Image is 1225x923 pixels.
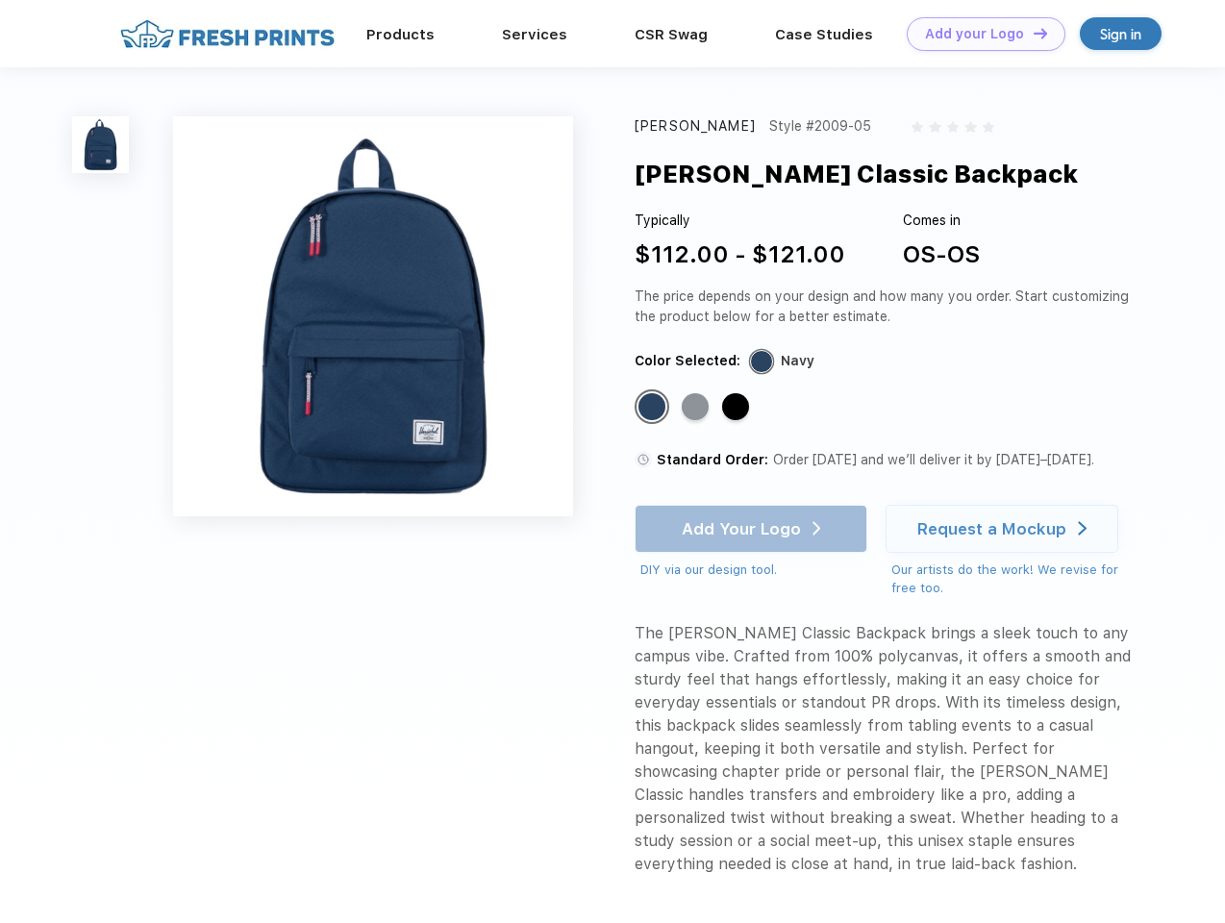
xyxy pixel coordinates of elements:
div: [PERSON_NAME] [635,116,756,137]
div: Navy [781,351,814,371]
div: Sign in [1100,23,1141,45]
div: OS-OS [903,237,980,272]
a: Sign in [1080,17,1162,50]
a: Products [366,26,435,43]
div: $112.00 - $121.00 [635,237,845,272]
img: gray_star.svg [912,121,923,133]
img: white arrow [1078,521,1087,536]
img: standard order [635,451,652,468]
div: Navy [638,393,665,420]
div: Typically [635,211,845,231]
div: Raven Crosshatch [682,393,709,420]
span: Order [DATE] and we’ll deliver it by [DATE]–[DATE]. [773,452,1094,467]
img: func=resize&h=640 [173,116,573,516]
img: gray_star.svg [983,121,994,133]
div: Request a Mockup [917,519,1066,538]
div: The price depends on your design and how many you order. Start customizing the product below for ... [635,287,1137,327]
div: The [PERSON_NAME] Classic Backpack brings a sleek touch to any campus vibe. Crafted from 100% pol... [635,622,1137,876]
span: Standard Order: [657,452,768,467]
img: gray_star.svg [964,121,976,133]
div: Color Selected: [635,351,740,371]
div: Black [722,393,749,420]
div: DIY via our design tool. [640,561,867,580]
div: Style #2009-05 [769,116,871,137]
div: Comes in [903,211,980,231]
img: DT [1034,28,1047,38]
div: Add your Logo [925,26,1024,42]
div: [PERSON_NAME] Classic Backpack [635,156,1078,192]
img: gray_star.svg [929,121,940,133]
img: func=resize&h=100 [72,116,129,173]
div: Our artists do the work! We revise for free too. [891,561,1137,598]
img: fo%20logo%202.webp [114,17,340,51]
img: gray_star.svg [947,121,959,133]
